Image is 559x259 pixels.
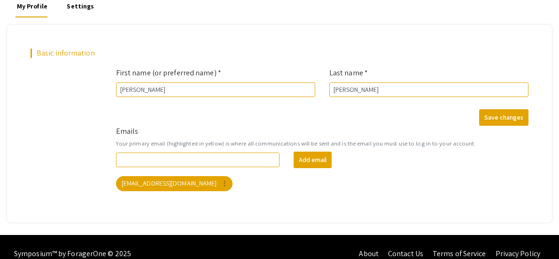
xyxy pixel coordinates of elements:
button: Save changes [479,109,528,126]
app-email-chip: Your primary email [114,174,235,193]
mat-chip-list: Your emails [116,174,528,193]
small: Your primary email (highlighted in yellow) is where all communications will be sent and is the em... [116,139,528,148]
label: First name (or preferred name) * [116,67,221,79]
a: About [359,249,379,259]
a: Contact Us [388,249,423,259]
button: Add email [294,152,332,168]
h2: Basic information [31,49,528,57]
a: Privacy Policy [496,249,540,259]
label: Last name * [329,67,368,79]
a: Terms of Service [433,249,486,259]
label: Emails [116,126,139,137]
mat-chip: [EMAIL_ADDRESS][DOMAIN_NAME] [116,176,233,191]
iframe: Chat [7,217,40,252]
mat-icon: more_vert [220,179,229,188]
